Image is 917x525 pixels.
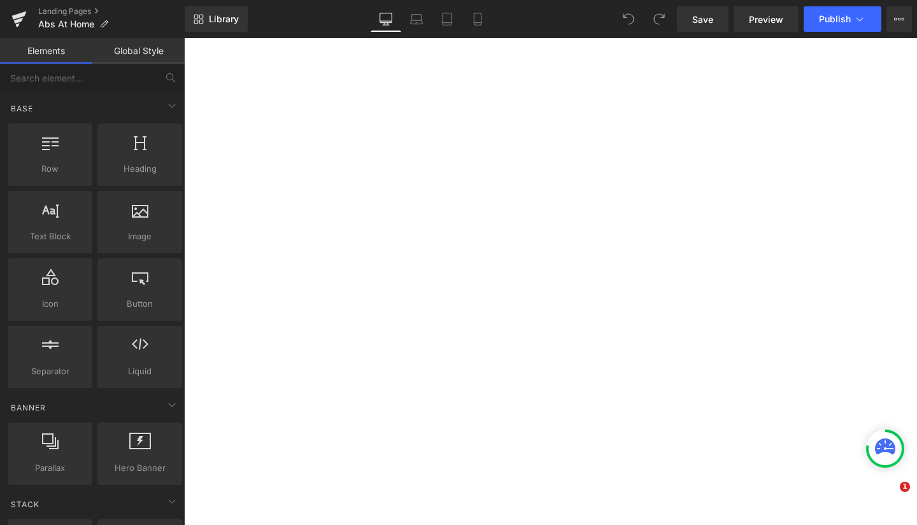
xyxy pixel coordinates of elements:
[749,13,783,26] span: Preview
[101,365,178,378] span: Liquid
[11,461,89,475] span: Parallax
[371,6,401,32] a: Desktop
[101,297,178,311] span: Button
[38,6,185,17] a: Landing Pages
[101,162,178,176] span: Heading
[401,6,432,32] a: Laptop
[101,230,178,243] span: Image
[462,6,493,32] a: Mobile
[11,365,89,378] span: Separator
[10,498,41,510] span: Stack
[92,38,185,64] a: Global Style
[11,230,89,243] span: Text Block
[874,482,904,512] iframe: Intercom live chat
[432,6,462,32] a: Tablet
[734,6,799,32] a: Preview
[101,461,178,475] span: Hero Banner
[804,6,881,32] button: Publish
[616,6,641,32] button: Undo
[10,402,47,414] span: Banner
[11,297,89,311] span: Icon
[209,13,239,25] span: Library
[886,6,912,32] button: More
[11,162,89,176] span: Row
[185,6,248,32] a: New Library
[38,19,94,29] span: Abs At Home
[646,6,672,32] button: Redo
[692,13,713,26] span: Save
[900,482,910,492] span: 1
[10,102,34,115] span: Base
[819,14,851,24] span: Publish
